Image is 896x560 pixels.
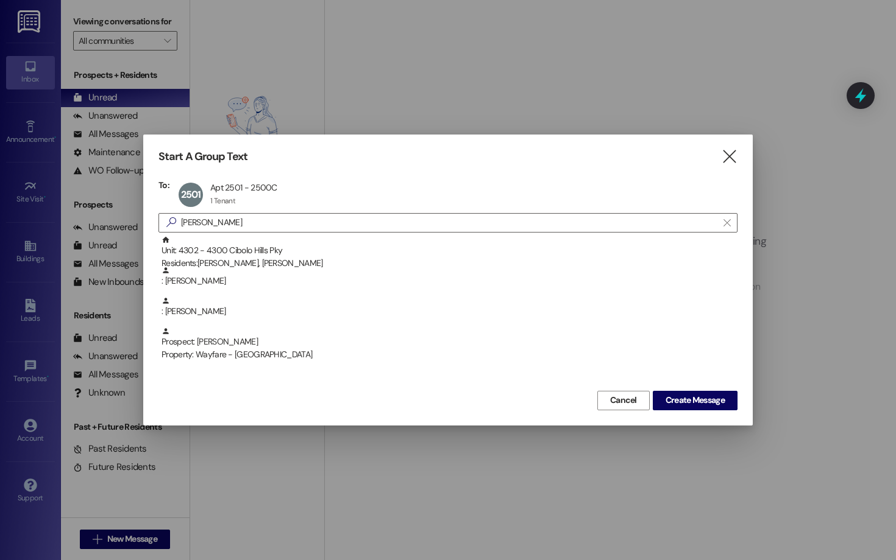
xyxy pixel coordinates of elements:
[162,257,738,270] div: Residents: [PERSON_NAME], [PERSON_NAME]
[181,188,201,201] span: 2501
[158,296,738,327] div: : [PERSON_NAME]
[210,182,277,193] div: Apt 2501 - 2500C
[162,296,738,318] div: : [PERSON_NAME]
[158,180,169,191] h3: To:
[162,348,738,361] div: Property: Wayfare - [GEOGRAPHIC_DATA]
[158,236,738,266] div: Unit: 4302 - 4300 Cibolo Hills PkyResidents:[PERSON_NAME], [PERSON_NAME]
[721,150,738,163] i: 
[162,216,181,229] i: 
[666,394,725,407] span: Create Message
[610,394,637,407] span: Cancel
[597,391,650,410] button: Cancel
[158,327,738,357] div: Prospect: [PERSON_NAME]Property: Wayfare - [GEOGRAPHIC_DATA]
[158,266,738,296] div: : [PERSON_NAME]
[717,214,737,232] button: Clear text
[653,391,738,410] button: Create Message
[162,236,738,270] div: Unit: 4302 - 4300 Cibolo Hills Pky
[158,150,247,164] h3: Start A Group Text
[162,327,738,362] div: Prospect: [PERSON_NAME]
[181,214,717,231] input: Search for any contact or apartment
[210,196,235,206] div: 1 Tenant
[724,218,730,228] i: 
[162,266,738,287] div: : [PERSON_NAME]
